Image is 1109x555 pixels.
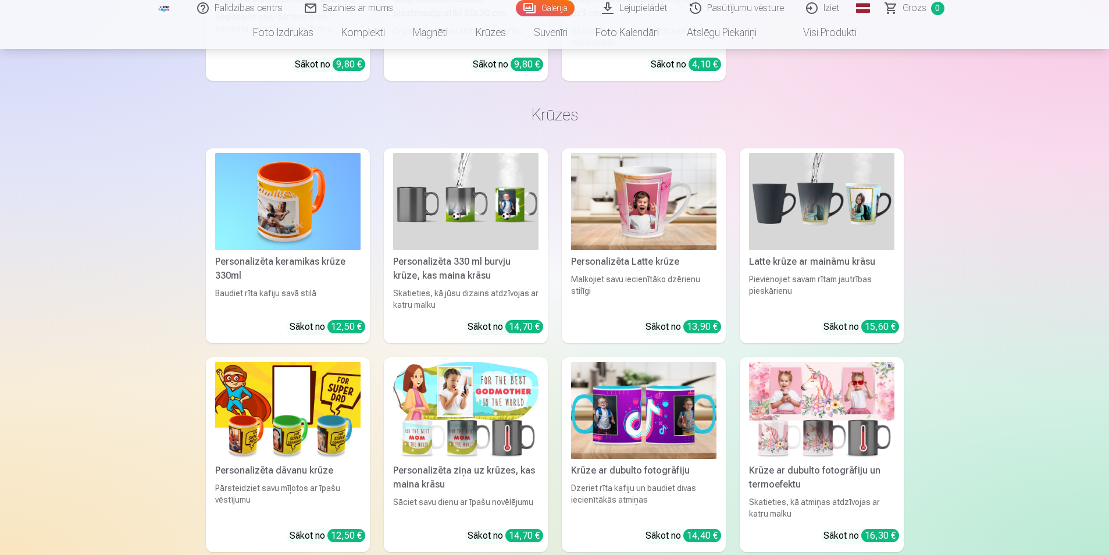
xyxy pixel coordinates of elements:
div: Sākot no [468,529,543,543]
a: Magnēti [399,16,462,49]
a: Personalizēta keramikas krūze 330mlPersonalizēta keramikas krūze 330mlBaudiet rīta kafiju savā st... [206,148,370,343]
div: Latte krūze ar maināmu krāsu [744,255,899,269]
a: Personalizēta Latte krūzePersonalizēta Latte krūzeMalkojiet savu iecienītāko dzērienu stilīgiSāko... [562,148,726,343]
div: Pārsteidziet savu mīļotos ar īpašu vēstījumu [211,482,365,520]
a: Personalizēta 330 ml burvju krūze, kas maina krāsuPersonalizēta 330 ml burvju krūze, kas maina kr... [384,148,548,343]
span: Grozs [903,1,926,15]
div: Sākot no [823,320,899,334]
h3: Krūzes [215,104,894,125]
div: Sāciet savu dienu ar īpašu novēlējumu [388,496,543,520]
div: 4,10 € [689,58,721,71]
div: 9,80 € [511,58,543,71]
div: 12,50 € [327,529,365,542]
a: Personalizēta ziņa uz krūzes, kas maina krāsuPersonalizēta ziņa uz krūzes, kas maina krāsuSāciet ... [384,357,548,552]
div: Skatieties, kā jūsu dizains atdzīvojas ar katru malku [388,287,543,311]
div: Krūze ar dubulto fotogrāfiju un termoefektu [744,464,899,492]
div: Personalizēta 330 ml burvju krūze, kas maina krāsu [388,255,543,283]
img: Personalizēta keramikas krūze 330ml [215,153,361,250]
img: Latte krūze ar maināmu krāsu [749,153,894,250]
span: 0 [931,2,944,15]
img: Personalizēta dāvanu krūze [215,362,361,459]
div: 16,30 € [861,529,899,542]
div: 9,80 € [333,58,365,71]
div: Personalizēta keramikas krūze 330ml [211,255,365,283]
a: Krūzes [462,16,520,49]
a: Krūze ar dubulto fotogrāfiju un termoefektuKrūze ar dubulto fotogrāfiju un termoefektuSkatieties,... [740,357,904,552]
div: Dzeriet rīta kafiju un baudiet divas iecienītākās atmiņas [566,482,721,520]
div: Krūze ar dubulto fotogrāfiju [566,464,721,478]
div: Personalizēta ziņa uz krūzes, kas maina krāsu [388,464,543,492]
div: Sākot no [295,58,365,72]
a: Visi produkti [771,16,871,49]
img: Krūze ar dubulto fotogrāfiju un termoefektu [749,362,894,459]
div: 14,40 € [683,529,721,542]
div: Sākot no [823,529,899,543]
div: Personalizēta Latte krūze [566,255,721,269]
img: Personalizēta ziņa uz krūzes, kas maina krāsu [393,362,539,459]
a: Suvenīri [520,16,582,49]
a: Komplekti [327,16,399,49]
div: Sākot no [651,58,721,72]
a: Krūze ar dubulto fotogrāfijuKrūze ar dubulto fotogrāfijuDzeriet rīta kafiju un baudiet divas ieci... [562,357,726,552]
div: 14,70 € [505,320,543,333]
div: 12,50 € [327,320,365,333]
img: /fa1 [158,5,171,12]
a: Latte krūze ar maināmu krāsuLatte krūze ar maināmu krāsuPievienojiet savam rītam jautrības pieskā... [740,148,904,343]
div: Sākot no [290,529,365,543]
div: Sākot no [473,58,543,72]
div: Sākot no [290,320,365,334]
img: Personalizēta 330 ml burvju krūze, kas maina krāsu [393,153,539,250]
img: Personalizēta Latte krūze [571,153,716,250]
a: Foto kalendāri [582,16,673,49]
a: Personalizēta dāvanu krūzePersonalizēta dāvanu krūzePārsteidziet savu mīļotos ar īpašu vēstījumuS... [206,357,370,552]
div: Personalizēta dāvanu krūze [211,464,365,478]
img: Krūze ar dubulto fotogrāfiju [571,362,716,459]
a: Foto izdrukas [239,16,327,49]
div: Malkojiet savu iecienītāko dzērienu stilīgi [566,273,721,311]
div: 13,90 € [683,320,721,333]
div: Sākot no [646,529,721,543]
div: 14,70 € [505,529,543,542]
div: Sākot no [468,320,543,334]
a: Atslēgu piekariņi [673,16,771,49]
div: Pievienojiet savam rītam jautrības pieskārienu [744,273,899,311]
div: Sākot no [646,320,721,334]
div: Skatieties, kā atmiņas atdzīvojas ar katru malku [744,496,899,520]
div: 15,60 € [861,320,899,333]
div: Baudiet rīta kafiju savā stilā [211,287,365,311]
